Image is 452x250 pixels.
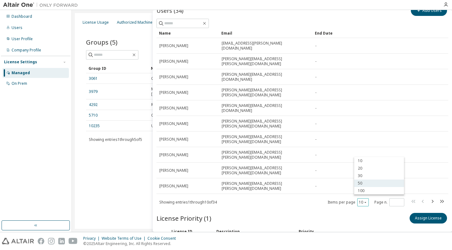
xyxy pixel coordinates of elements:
[12,70,30,75] div: Managed
[410,213,447,224] button: Assign License
[315,75,316,79] span: -
[222,41,310,51] span: [EMAIL_ADDRESS][PERSON_NAME][DOMAIN_NAME]
[159,168,188,173] span: [PERSON_NAME]
[151,102,194,107] span: Retail Risk Management
[159,106,188,111] span: [PERSON_NAME]
[159,90,188,95] span: [PERSON_NAME]
[411,5,447,16] button: Add Users
[89,102,98,107] a: 4292
[156,7,183,14] span: Users (34)
[354,180,404,187] div: 50
[89,63,146,73] div: Group ID
[354,172,404,180] div: 30
[117,20,155,25] div: Authorized Machines
[222,103,310,113] span: [PERSON_NAME][EMAIL_ADDRESS][DOMAIN_NAME]
[354,157,404,165] div: 10
[38,238,44,244] img: facebook.svg
[151,123,164,128] span: USFPM
[159,75,188,79] span: [PERSON_NAME]
[4,60,37,65] div: License Settings
[315,59,316,64] span: -
[222,150,310,160] span: [PERSON_NAME][EMAIL_ADDRESS][PERSON_NAME][DOMAIN_NAME]
[151,113,173,118] span: CCUL - APAC
[315,168,316,173] span: -
[147,236,180,241] div: Cookie Consent
[315,28,428,38] div: End Date
[315,137,316,142] span: -
[48,238,55,244] img: instagram.svg
[315,90,316,95] span: -
[83,20,109,25] div: License Usage
[159,152,188,157] span: [PERSON_NAME]
[222,181,310,191] span: [PERSON_NAME][EMAIL_ADDRESS][PERSON_NAME][DOMAIN_NAME]
[12,36,33,41] div: User Profile
[315,106,316,111] span: -
[58,238,65,244] img: linkedin.svg
[102,236,147,241] div: Website Terms of Use
[89,123,100,128] a: 10235
[89,76,98,81] a: 3061
[216,229,291,234] div: Description
[315,152,316,157] span: -
[354,165,404,172] div: 20
[222,56,310,66] span: [PERSON_NAME][EMAIL_ADDRESS][PERSON_NAME][DOMAIN_NAME]
[156,214,211,223] span: License Priority (1)
[159,121,188,126] span: [PERSON_NAME]
[83,236,102,241] div: Privacy
[354,187,404,195] div: 100
[159,184,188,189] span: [PERSON_NAME]
[2,238,34,244] img: altair_logo.svg
[3,2,81,8] img: Altair One
[374,198,404,206] span: Page n.
[83,241,180,246] p: © 2025 Altair Engineering, Inc. All Rights Reserved.
[86,38,118,46] span: Groups (5)
[222,134,310,144] span: [PERSON_NAME][EMAIL_ADDRESS][PERSON_NAME][DOMAIN_NAME]
[151,63,224,73] div: Name
[171,229,209,234] div: License ID
[151,87,224,97] span: Monarch Client - TD MAL: [GEOGRAPHIC_DATA]
[315,43,316,48] span: -
[89,89,98,94] a: 3979
[328,198,369,206] span: Items per page
[12,81,27,86] div: On Prem
[315,121,316,126] span: -
[12,25,22,30] div: Users
[222,166,310,175] span: [PERSON_NAME][EMAIL_ADDRESS][PERSON_NAME][DOMAIN_NAME]
[159,200,217,205] span: Showing entries 1 through 10 of 34
[359,200,367,205] button: 10
[222,72,310,82] span: [PERSON_NAME][EMAIL_ADDRESS][DOMAIN_NAME]
[315,184,316,189] span: -
[89,113,98,118] a: 5710
[89,137,142,142] span: Showing entries 1 through 5 of 5
[159,43,188,48] span: [PERSON_NAME]
[221,28,310,38] div: Email
[159,28,216,38] div: Name
[222,88,310,98] span: [PERSON_NAME][EMAIL_ADDRESS][PERSON_NAME][DOMAIN_NAME]
[69,238,78,244] img: youtube.svg
[12,48,41,53] div: Company Profile
[151,76,197,81] span: CCUL Credit Management
[299,229,314,234] div: Priority
[159,137,188,142] span: [PERSON_NAME]
[159,59,188,64] span: [PERSON_NAME]
[12,14,32,19] div: Dashboard
[222,119,310,129] span: [PERSON_NAME][EMAIL_ADDRESS][PERSON_NAME][DOMAIN_NAME]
